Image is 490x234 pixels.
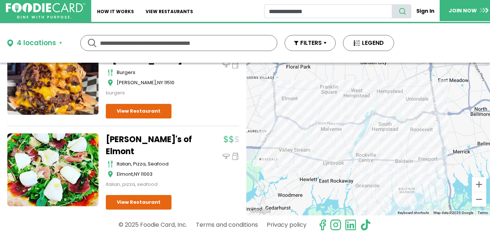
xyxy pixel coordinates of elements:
img: map_icon.svg [108,79,113,86]
span: 11510 [164,79,174,86]
button: Zoom out [472,192,486,207]
img: tiktok.svg [360,219,371,231]
a: View Restaurant [106,195,171,210]
button: 4 locations [7,38,62,48]
span: 11003 [141,171,153,178]
img: cutlery_icon.svg [108,69,113,76]
span: Map data ©2025 Google [433,211,473,215]
div: burgers [117,69,197,76]
img: cutlery_icon.svg [108,160,113,168]
img: map_icon.svg [108,171,113,178]
button: search [392,4,411,18]
p: © 2025 Foodie Card, Inc. [119,218,187,231]
button: Zoom in [472,177,486,192]
img: linkedin.svg [345,219,356,231]
span: Elmont [117,171,133,178]
button: Keyboard shortcuts [398,210,429,215]
img: Google [248,206,272,215]
div: , [117,79,197,86]
a: [PERSON_NAME]'s of Elmont [106,133,197,157]
img: dinein_icon.svg [223,61,230,69]
svg: check us out on facebook [317,219,328,231]
div: burgers [106,89,197,97]
a: Sign In [411,4,440,18]
button: FILTERS [285,35,336,51]
img: pickup_icon.svg [232,153,239,160]
a: Terms [478,211,488,215]
span: NY [157,79,163,86]
a: Terms and conditions [196,218,258,231]
input: restaurant search [264,4,392,18]
div: , [117,171,197,178]
div: italian, pizza, seafood [117,160,197,168]
button: LEGEND [343,35,394,51]
a: Open this area in Google Maps (opens a new window) [248,206,272,215]
img: pickup_icon.svg [232,61,239,69]
div: 4 locations [17,38,56,48]
a: Privacy policy [267,218,306,231]
a: View Restaurant [106,104,171,118]
img: FoodieCard; Eat, Drink, Save, Donate [6,3,85,19]
img: dinein_icon.svg [223,153,230,160]
span: [PERSON_NAME] [117,79,156,86]
div: italian, pizza, seafood [106,181,197,188]
span: NY [134,171,140,178]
